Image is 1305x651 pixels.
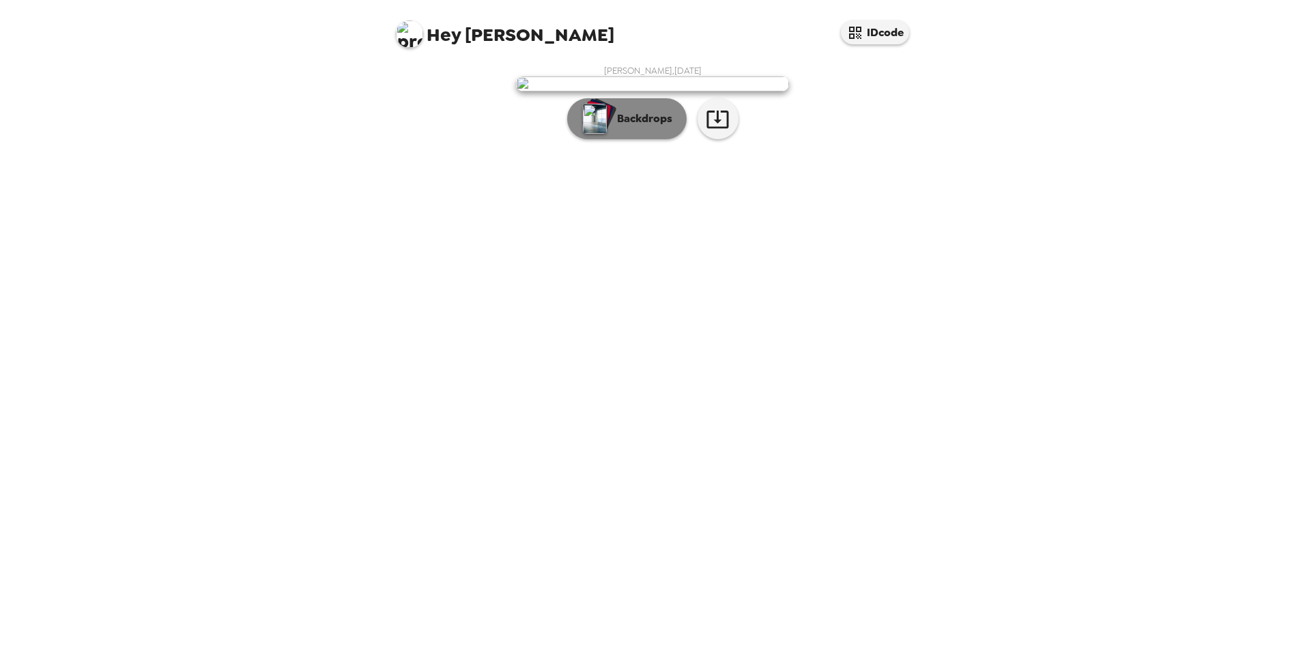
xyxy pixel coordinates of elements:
span: [PERSON_NAME] , [DATE] [604,65,702,76]
span: Hey [427,23,461,47]
img: user [516,76,789,91]
p: Backdrops [610,111,672,127]
img: profile pic [396,20,423,48]
span: [PERSON_NAME] [396,14,614,44]
button: Backdrops [567,98,687,139]
button: IDcode [841,20,909,44]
